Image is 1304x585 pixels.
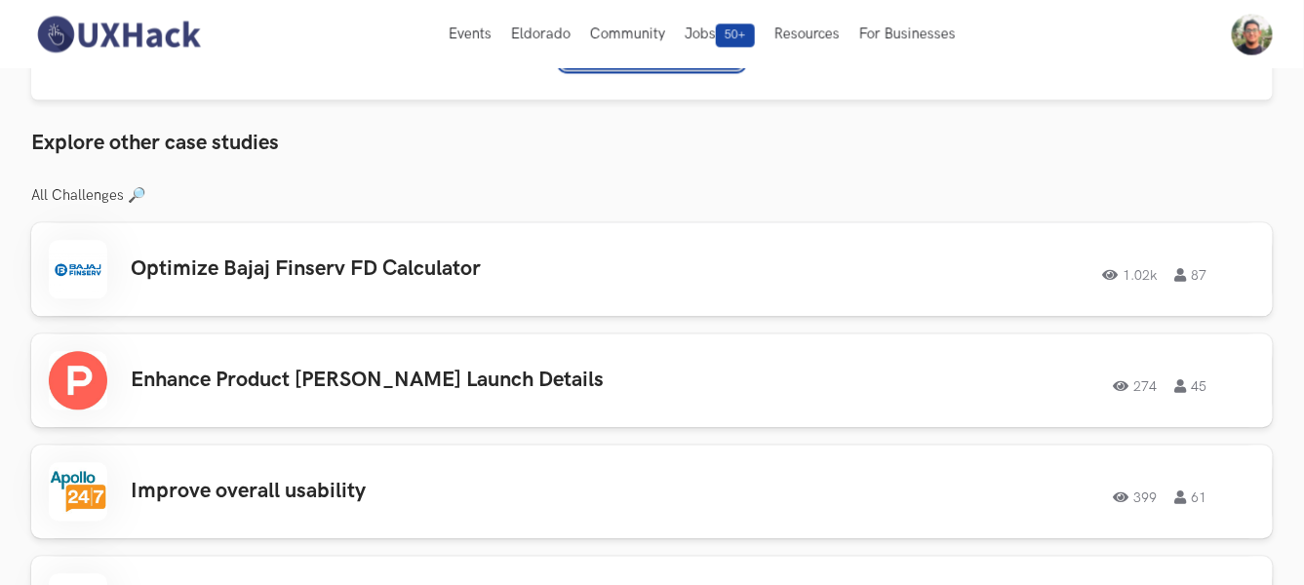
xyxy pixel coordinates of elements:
[31,14,205,55] img: UXHack-logo.png
[1174,379,1206,393] span: 45
[1113,379,1157,393] span: 274
[131,479,682,504] h3: Improve overall usability
[1174,490,1206,504] span: 61
[1102,268,1157,282] span: 1.02k
[716,23,755,47] span: 50+
[131,256,682,282] h3: Optimize Bajaj Finserv FD Calculator
[31,131,1273,156] h3: Explore other case studies
[31,333,1273,427] a: Enhance Product [PERSON_NAME] Launch Details27445
[31,187,1273,205] h3: All Challenges 🔎
[561,30,743,69] button: View Top Solutions
[1232,14,1273,55] img: Your profile pic
[31,222,1273,316] a: Optimize Bajaj Finserv FD Calculator1.02k87
[1113,490,1157,504] span: 399
[31,445,1273,538] a: Improve overall usability39961
[1174,268,1206,282] span: 87
[131,368,682,393] h3: Enhance Product [PERSON_NAME] Launch Details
